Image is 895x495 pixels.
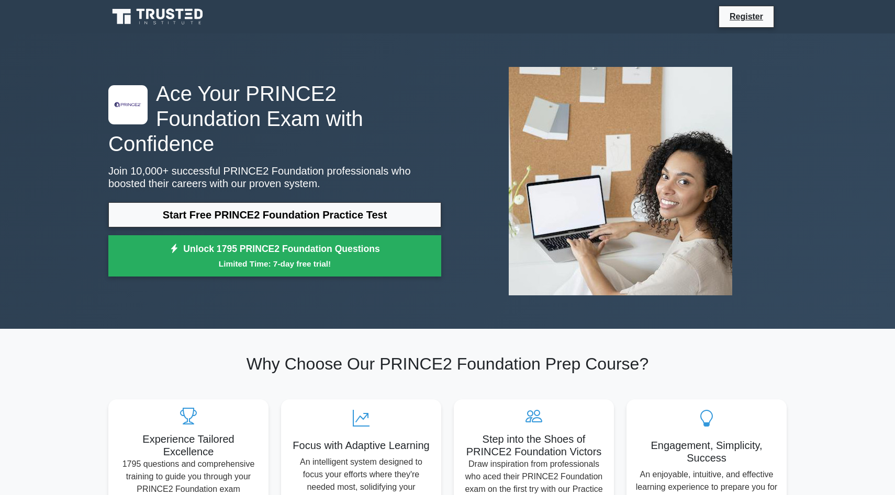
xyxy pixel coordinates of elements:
[108,81,441,156] h1: Ace Your PRINCE2 Foundation Exam with Confidence
[108,165,441,190] p: Join 10,000+ successful PRINCE2 Foundation professionals who boosted their careers with our prove...
[635,439,778,464] h5: Engagement, Simplicity, Success
[108,202,441,227] a: Start Free PRINCE2 Foundation Practice Test
[723,10,769,23] a: Register
[108,354,787,374] h2: Why Choose Our PRINCE2 Foundation Prep Course?
[108,235,441,277] a: Unlock 1795 PRINCE2 Foundation QuestionsLimited Time: 7-day free trial!
[117,433,260,458] h5: Experience Tailored Excellence
[121,258,428,270] small: Limited Time: 7-day free trial!
[289,439,433,452] h5: Focus with Adaptive Learning
[462,433,606,458] h5: Step into the Shoes of PRINCE2 Foundation Victors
